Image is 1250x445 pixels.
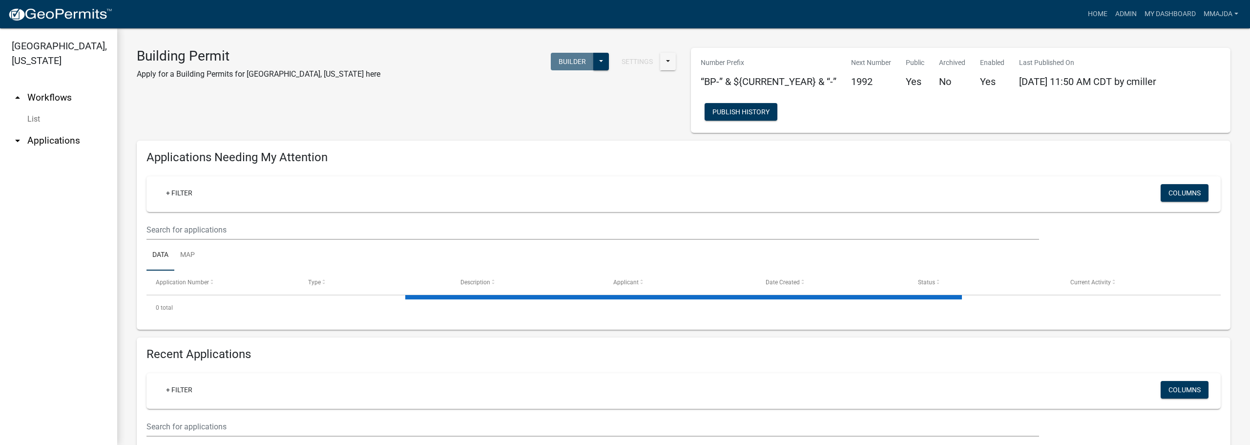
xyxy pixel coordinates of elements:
i: arrow_drop_down [12,135,23,147]
input: Search for applications [146,417,1039,437]
h5: “BP-” & ${CURRENT_YEAR} & “-” [701,76,836,87]
a: mmajda [1200,5,1242,23]
p: Apply for a Building Permits for [GEOGRAPHIC_DATA], [US_STATE] here [137,68,380,80]
p: Enabled [980,58,1004,68]
h4: Applications Needing My Attention [146,150,1221,165]
a: Admin [1111,5,1141,23]
input: Search for applications [146,220,1039,240]
span: Applicant [613,279,639,286]
datatable-header-cell: Description [451,271,604,294]
datatable-header-cell: Type [299,271,451,294]
p: Last Published On [1019,58,1156,68]
a: Home [1084,5,1111,23]
div: 0 total [146,296,1221,320]
datatable-header-cell: Application Number [146,271,299,294]
datatable-header-cell: Date Created [756,271,909,294]
p: Number Prefix [701,58,836,68]
h5: 1992 [851,76,891,87]
a: + Filter [158,381,200,399]
h5: Yes [980,76,1004,87]
p: Archived [939,58,965,68]
span: Type [308,279,321,286]
p: Public [906,58,924,68]
h4: Recent Applications [146,347,1221,361]
button: Settings [614,53,661,70]
button: Columns [1161,184,1208,202]
a: Data [146,240,174,271]
span: Description [460,279,490,286]
button: Columns [1161,381,1208,399]
span: Current Activity [1070,279,1111,286]
button: Builder [551,53,594,70]
h3: Building Permit [137,48,380,64]
span: [DATE] 11:50 AM CDT by cmiller [1019,76,1156,87]
a: + Filter [158,184,200,202]
wm-modal-confirm: Workflow Publish History [705,109,777,117]
datatable-header-cell: Current Activity [1061,271,1213,294]
datatable-header-cell: Applicant [604,271,756,294]
span: Date Created [766,279,800,286]
span: Application Number [156,279,209,286]
datatable-header-cell: Status [909,271,1061,294]
span: Status [918,279,935,286]
a: My Dashboard [1141,5,1200,23]
i: arrow_drop_up [12,92,23,104]
h5: No [939,76,965,87]
a: Map [174,240,201,271]
button: Publish History [705,103,777,121]
h5: Yes [906,76,924,87]
p: Next Number [851,58,891,68]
